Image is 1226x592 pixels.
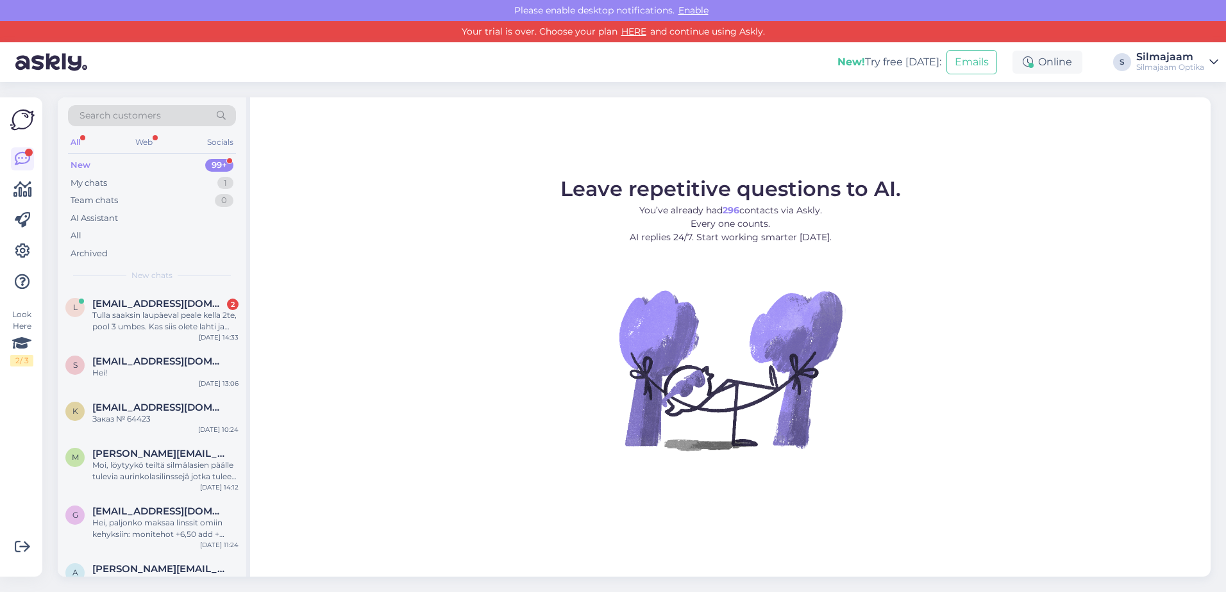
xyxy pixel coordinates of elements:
[72,510,78,520] span: g
[675,4,712,16] span: Enable
[10,309,33,366] div: Look Here
[10,355,33,366] div: 2 / 3
[1113,53,1131,71] div: S
[92,309,239,333] div: Tulla saaksin laupäeval peale kella 2te, pool 3 umbes. Kas siis olete lahti ja saab kohapeal vali...
[92,563,226,575] span: adrian.monge.monge@gmail.com
[215,194,233,207] div: 0
[199,379,239,388] div: [DATE] 13:06
[617,26,650,37] a: HERE
[71,229,81,242] div: All
[71,159,90,172] div: New
[1136,52,1204,62] div: Silmajaam
[217,177,233,190] div: 1
[72,406,78,416] span: k
[92,517,239,540] div: Hei, paljonko maksaa linssit omiin kehyksiin: monitehot +6,50 add + 2,50, myös aurinko linssit sa...
[615,254,846,485] img: No Chat active
[68,134,83,151] div: All
[72,568,78,577] span: a
[946,50,997,74] button: Emails
[10,108,35,132] img: Askly Logo
[200,540,239,550] div: [DATE] 11:24
[723,204,739,216] b: 296
[71,194,118,207] div: Team chats
[71,212,118,225] div: AI Assistant
[837,54,941,70] div: Try free [DATE]:
[80,109,161,122] span: Search customers
[92,459,239,482] div: Moi, löytyykö teiltä silmälasien päälle tulevia aurinkolasilinssejä jotka tulee clipsillä kiinni ...
[200,482,239,492] div: [DATE] 14:12
[72,452,79,462] span: m
[71,177,107,190] div: My chats
[133,134,155,151] div: Web
[205,159,233,172] div: 99+
[198,425,239,434] div: [DATE] 10:24
[92,413,239,425] div: Заказ № 64423
[1136,52,1218,72] a: SilmajaamSilmajaam Optika
[92,448,226,459] span: mikko.kupiainen@hotmail.com
[92,356,226,367] span: suvi.karala@gmail.com
[199,333,239,342] div: [DATE] 14:33
[73,360,78,370] span: s
[92,298,226,309] span: Laura.ambre.002@mail.ee
[131,270,172,281] span: New chats
[837,56,865,68] b: New!
[71,247,108,260] div: Archived
[1136,62,1204,72] div: Silmajaam Optika
[560,204,901,244] p: You’ve already had contacts via Askly. Every one counts. AI replies 24/7. Start working smarter [...
[73,302,78,312] span: L
[92,506,226,517] span: galvaini@icloud.com
[92,402,226,413] span: kamilla.kaskirova@gmail.com
[1012,51,1082,74] div: Online
[227,299,239,310] div: 2
[560,176,901,201] span: Leave repetitive questions to AI.
[205,134,236,151] div: Socials
[92,367,239,379] div: Hei!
